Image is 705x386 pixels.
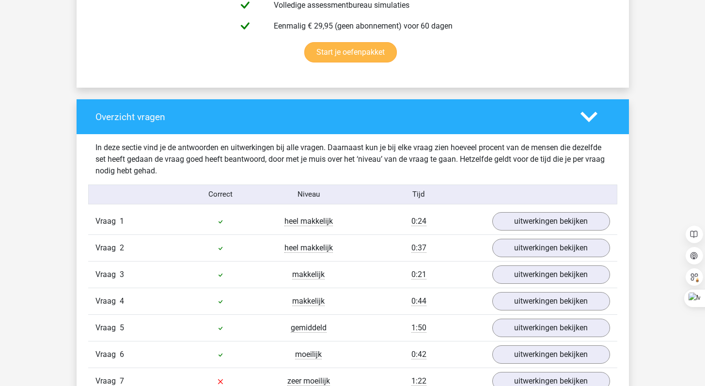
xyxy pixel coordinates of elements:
div: Niveau [265,189,353,200]
a: uitwerkingen bekijken [492,265,610,284]
span: moeilijk [295,350,322,359]
span: 0:44 [411,296,426,306]
span: 0:37 [411,243,426,253]
span: 0:21 [411,270,426,279]
span: zeer moeilijk [287,376,330,386]
div: Tijd [352,189,485,200]
div: Correct [176,189,265,200]
span: 0:24 [411,216,426,226]
span: 5 [120,323,124,332]
span: heel makkelijk [284,216,333,226]
span: makkelijk [292,296,325,306]
span: makkelijk [292,270,325,279]
a: uitwerkingen bekijken [492,212,610,231]
a: uitwerkingen bekijken [492,239,610,257]
span: gemiddeld [291,323,327,333]
span: 3 [120,270,124,279]
span: Vraag [95,349,120,360]
span: 0:42 [411,350,426,359]
span: 1 [120,216,124,226]
span: 7 [120,376,124,386]
span: 6 [120,350,124,359]
span: heel makkelijk [284,243,333,253]
span: Vraag [95,242,120,254]
span: Vraag [95,322,120,334]
span: Vraag [95,295,120,307]
a: uitwerkingen bekijken [492,345,610,364]
div: In deze sectie vind je de antwoorden en uitwerkingen bij alle vragen. Daarnaast kun je bij elke v... [88,142,617,177]
span: 1:50 [411,323,426,333]
span: Vraag [95,269,120,280]
h4: Overzicht vragen [95,111,566,123]
a: uitwerkingen bekijken [492,292,610,310]
a: uitwerkingen bekijken [492,319,610,337]
a: Start je oefenpakket [304,42,397,62]
span: 1:22 [411,376,426,386]
span: 2 [120,243,124,252]
span: 4 [120,296,124,306]
span: Vraag [95,216,120,227]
